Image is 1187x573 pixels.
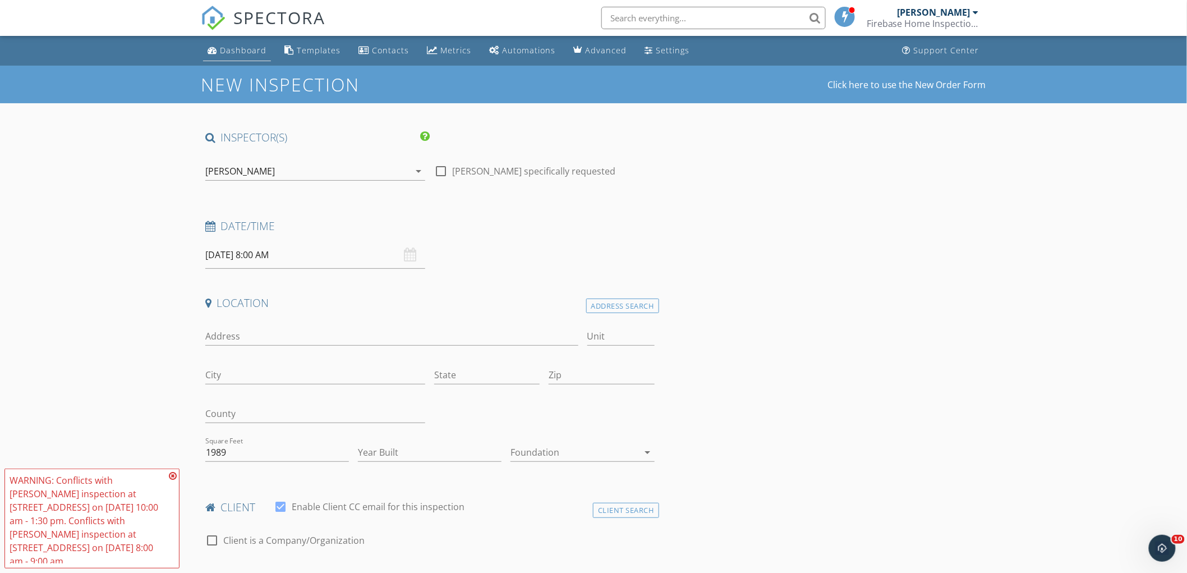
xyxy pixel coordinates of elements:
input: Search everything... [601,7,826,29]
a: Support Center [898,40,984,61]
span: 10 [1172,535,1185,544]
i: arrow_drop_down [641,446,655,459]
label: Client is a Company/Organization [223,535,365,546]
div: Client Search [593,503,659,518]
a: Advanced [569,40,631,61]
i: arrow_drop_down [412,164,425,178]
h4: INSPECTOR(S) [205,130,430,145]
label: Enable Client CC email for this inspection [292,501,464,512]
a: Dashboard [203,40,271,61]
div: Contacts [372,45,409,56]
img: The Best Home Inspection Software - Spectora [201,6,226,30]
h1: New Inspection [201,75,449,94]
div: [PERSON_NAME] [898,7,970,18]
div: Address Search [586,299,659,314]
div: Metrics [440,45,471,56]
div: Automations [502,45,555,56]
div: Firebase Home Inspections [867,18,979,29]
h4: client [205,500,655,515]
a: Automations (Basic) [485,40,560,61]
div: Templates [297,45,341,56]
a: SPECTORA [201,15,325,39]
div: [PERSON_NAME] [205,166,275,176]
a: Templates [280,40,345,61]
div: Advanced [585,45,627,56]
iframe: Intercom live chat [1149,535,1176,562]
input: Select date [205,241,425,269]
div: Support Center [914,45,979,56]
h4: Date/Time [205,219,655,233]
h4: Location [205,296,655,310]
a: Contacts [354,40,413,61]
a: Click here to use the New Order Form [827,80,986,89]
a: Settings [640,40,694,61]
span: SPECTORA [233,6,325,29]
a: Metrics [422,40,476,61]
div: Settings [656,45,689,56]
div: Dashboard [220,45,266,56]
div: WARNING: Conflicts with [PERSON_NAME] inspection at [STREET_ADDRESS] on [DATE] 10:00 am - 1:30 pm... [10,474,165,568]
label: [PERSON_NAME] specifically requested [452,166,615,177]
